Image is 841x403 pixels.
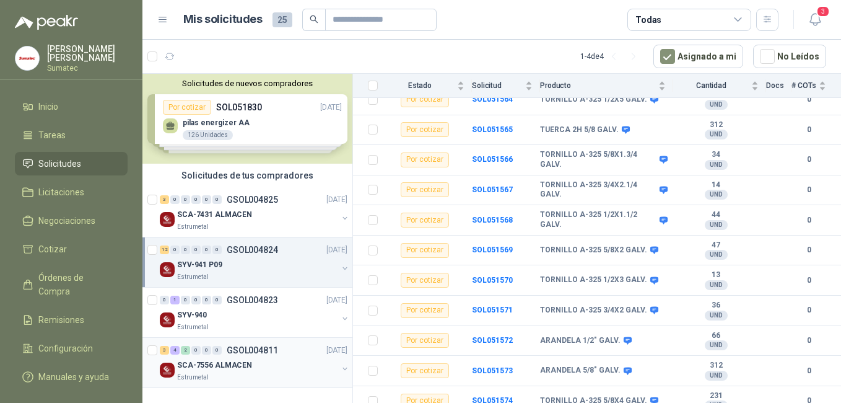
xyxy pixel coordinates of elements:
[705,280,728,290] div: UND
[791,124,826,136] b: 0
[202,296,211,304] div: 0
[181,195,190,204] div: 0
[191,246,201,254] div: 0
[791,365,826,377] b: 0
[540,306,647,316] b: TORNILLO A-325 3/4X2 GALV.
[326,244,347,256] p: [DATE]
[47,64,128,72] p: Sumatec
[653,45,743,68] button: Asignado a mi
[791,74,841,98] th: # COTs
[673,270,759,280] b: 13
[673,81,749,90] span: Cantidad
[705,160,728,170] div: UND
[38,214,95,228] span: Negociaciones
[705,311,728,321] div: UND
[177,272,209,282] p: Estrumetal
[181,296,190,304] div: 0
[472,276,513,285] a: SOL051570
[142,74,352,164] div: Solicitudes de nuevos compradoresPor cotizarSOL051830[DATE] pilas energizer AA126 UnidadesPor cot...
[15,152,128,175] a: Solicitudes
[472,81,523,90] span: Solicitud
[705,371,728,381] div: UND
[160,242,350,282] a: 12 0 0 0 0 0 GSOL004824[DATE] Company LogoSYV-941 P09Estrumetal
[38,100,58,113] span: Inicio
[540,180,656,200] b: TORNILLO A-325 3/4X2.1/4 GALV.
[401,182,449,197] div: Por cotizar
[540,246,647,255] b: TORNILLO A-325 5/8X2 GALV.
[472,306,513,314] b: SOL051571
[472,366,513,375] a: SOL051573
[160,195,169,204] div: 3
[160,212,175,227] img: Company Logo
[385,81,455,90] span: Estado
[791,244,826,256] b: 0
[177,259,222,271] p: SYV-941 P09
[472,125,513,134] a: SOL051565
[15,180,128,204] a: Licitaciones
[15,308,128,332] a: Remisiones
[177,222,209,232] p: Estrumetal
[227,296,278,304] p: GSOL004823
[673,150,759,160] b: 34
[472,185,513,194] a: SOL051567
[227,246,278,254] p: GSOL004824
[472,216,513,224] b: SOL051568
[181,346,190,355] div: 2
[705,100,728,110] div: UND
[160,312,175,327] img: Company Logo
[170,346,180,355] div: 4
[15,95,128,118] a: Inicio
[472,95,513,104] a: SOL051564
[540,81,656,90] span: Producto
[38,185,84,199] span: Licitaciones
[38,128,66,142] span: Tareas
[177,373,209,383] p: Estrumetal
[212,346,222,355] div: 0
[791,184,826,196] b: 0
[816,6,830,17] span: 3
[15,237,128,261] a: Cotizar
[673,301,759,311] b: 36
[142,164,352,187] div: Solicitudes de tus compradores
[791,81,816,90] span: # COTs
[472,246,513,254] a: SOL051569
[15,123,128,147] a: Tareas
[472,336,513,345] a: SOL051572
[177,209,252,221] p: SCA-7431 ALMACEN
[38,242,67,256] span: Cotizar
[791,94,826,105] b: 0
[673,74,766,98] th: Cantidad
[15,266,128,303] a: Órdenes de Compra
[160,346,169,355] div: 3
[401,363,449,378] div: Por cotizar
[15,209,128,232] a: Negociaciones
[160,363,175,378] img: Company Logo
[212,246,222,254] div: 0
[170,296,180,304] div: 1
[540,125,619,135] b: TUERCA 2H 5/8 GALV.
[401,243,449,258] div: Por cotizar
[401,213,449,228] div: Por cotizar
[401,333,449,348] div: Por cotizar
[191,195,201,204] div: 0
[791,304,826,316] b: 0
[38,370,109,384] span: Manuales y ayuda
[401,122,449,137] div: Por cotizar
[170,195,180,204] div: 0
[177,360,252,371] p: SCA-7556 ALMACEN
[472,155,513,164] b: SOL051566
[38,313,84,327] span: Remisiones
[673,210,759,220] b: 44
[202,195,211,204] div: 0
[540,210,656,229] b: TORNILLO A-325 1/2X1.1/2 GALV.
[401,153,449,167] div: Por cotizar
[766,74,791,98] th: Docs
[15,46,39,70] img: Company Logo
[326,194,347,206] p: [DATE]
[160,296,169,304] div: 0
